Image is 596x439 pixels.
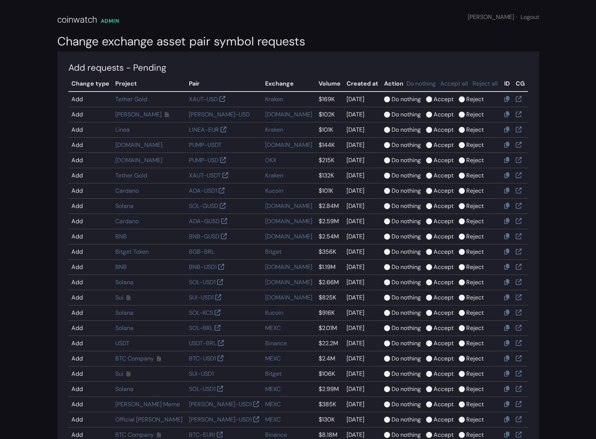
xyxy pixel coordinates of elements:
[316,305,344,321] td: $916K
[344,76,381,92] th: Created at
[434,186,454,195] label: Accept
[316,199,344,214] td: $2.84M
[344,183,381,199] td: [DATE]
[392,202,421,211] label: Do nothing
[115,217,139,225] a: Cardano
[265,202,312,210] a: [DOMAIN_NAME]
[265,416,281,423] a: MEXC
[344,321,381,336] td: [DATE]
[316,351,344,366] td: $2.4M
[466,278,484,287] label: Reject
[344,351,381,366] td: [DATE]
[344,275,381,290] td: [DATE]
[115,294,123,301] a: Sui
[115,233,127,240] a: BNB
[316,382,344,397] td: $2.99M
[316,92,344,107] td: $169K
[316,229,344,244] td: $2.54M
[392,217,421,226] label: Do nothing
[521,13,539,21] a: Logout
[265,126,283,134] a: Kraken
[68,183,112,199] td: Add
[392,247,421,256] label: Do nothing
[316,336,344,351] td: $22.2M
[344,92,381,107] td: [DATE]
[115,126,130,134] a: Linea
[115,187,139,195] a: Cardano
[265,385,281,393] a: MEXC
[189,263,217,271] a: BNB-USD1
[112,76,186,92] th: Project
[468,13,539,22] div: [PERSON_NAME]
[115,370,123,378] a: Sui
[466,202,484,211] label: Reject
[189,355,216,362] a: BTC-USD1
[189,278,216,286] a: SOL-USD1
[466,324,484,333] label: Reject
[68,275,112,290] td: Add
[68,397,112,412] td: Add
[68,366,112,382] td: Add
[68,168,112,183] td: Add
[189,385,216,393] a: SOL-USD1
[434,95,454,104] label: Accept
[434,171,454,180] label: Accept
[265,110,312,118] a: [DOMAIN_NAME]
[115,202,133,210] a: Solana
[434,339,454,348] label: Accept
[466,308,484,317] label: Reject
[434,324,454,333] label: Accept
[189,110,250,118] a: [PERSON_NAME]-USD
[265,248,281,256] a: Bitget
[265,141,312,149] a: [DOMAIN_NAME]
[516,13,517,21] span: ·
[189,95,218,103] a: XAUT-USD
[406,80,436,87] a: Do nothing
[344,138,381,153] td: [DATE]
[434,415,454,424] label: Accept
[68,336,112,351] td: Add
[68,76,112,92] th: Change type
[115,263,127,271] a: BNB
[265,324,281,332] a: MEXC
[115,309,133,317] a: Solana
[344,382,381,397] td: [DATE]
[189,294,214,301] a: SUI-USD1
[434,156,454,165] label: Accept
[381,76,501,92] th: Action
[189,217,220,225] a: ADA-GUSD
[392,369,421,378] label: Do nothing
[466,125,484,134] label: Reject
[316,138,344,153] td: $144K
[265,355,281,362] a: MEXC
[392,278,421,287] label: Do nothing
[434,232,454,241] label: Accept
[344,229,381,244] td: [DATE]
[344,260,381,275] td: [DATE]
[316,76,344,92] th: Volume
[189,156,219,164] a: PUMP-USD
[68,382,112,397] td: Add
[473,80,498,87] a: Reject all
[466,354,484,363] label: Reject
[392,125,421,134] label: Do nothing
[186,76,262,92] th: Pair
[265,278,312,286] a: [DOMAIN_NAME]
[189,309,213,317] a: SOL-KCS
[68,63,528,73] h4: Add requests - Pending
[392,232,421,241] label: Do nothing
[115,248,149,256] a: Bitget Token
[265,294,312,301] a: [DOMAIN_NAME]
[434,308,454,317] label: Accept
[68,305,112,321] td: Add
[265,156,277,164] a: OKX
[392,110,421,119] label: Do nothing
[392,308,421,317] label: Do nothing
[265,400,281,408] a: MEXC
[115,339,129,347] a: USDT
[115,400,180,408] a: [PERSON_NAME] Meme
[466,186,484,195] label: Reject
[316,366,344,382] td: $106K
[466,141,484,150] label: Reject
[434,400,454,409] label: Accept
